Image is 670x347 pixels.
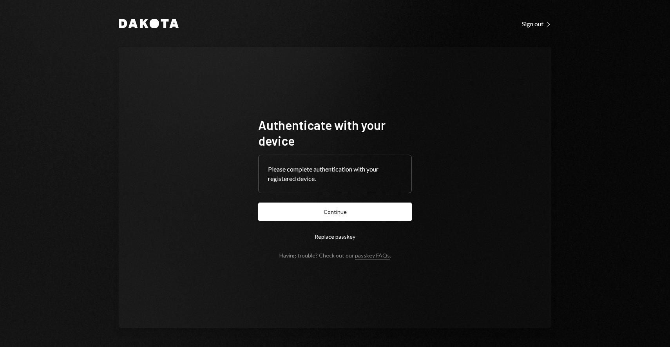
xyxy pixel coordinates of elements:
[258,117,412,148] h1: Authenticate with your device
[268,164,402,183] div: Please complete authentication with your registered device.
[355,252,390,259] a: passkey FAQs
[279,252,391,259] div: Having trouble? Check out our .
[522,20,551,28] div: Sign out
[258,203,412,221] button: Continue
[258,227,412,246] button: Replace passkey
[522,19,551,28] a: Sign out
